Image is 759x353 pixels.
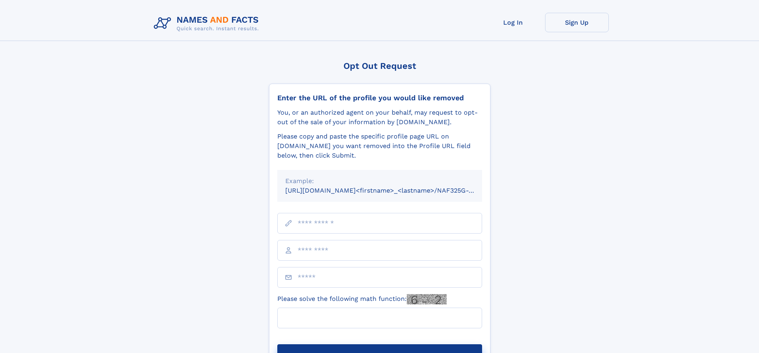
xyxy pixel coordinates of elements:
[151,13,265,34] img: Logo Names and Facts
[277,294,447,304] label: Please solve the following math function:
[285,176,474,186] div: Example:
[481,13,545,32] a: Log In
[269,61,490,71] div: Opt Out Request
[277,132,482,160] div: Please copy and paste the specific profile page URL on [DOMAIN_NAME] you want removed into the Pr...
[277,108,482,127] div: You, or an authorized agent on your behalf, may request to opt-out of the sale of your informatio...
[545,13,609,32] a: Sign Up
[277,94,482,102] div: Enter the URL of the profile you would like removed
[285,187,497,194] small: [URL][DOMAIN_NAME]<firstname>_<lastname>/NAF325G-xxxxxxxx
